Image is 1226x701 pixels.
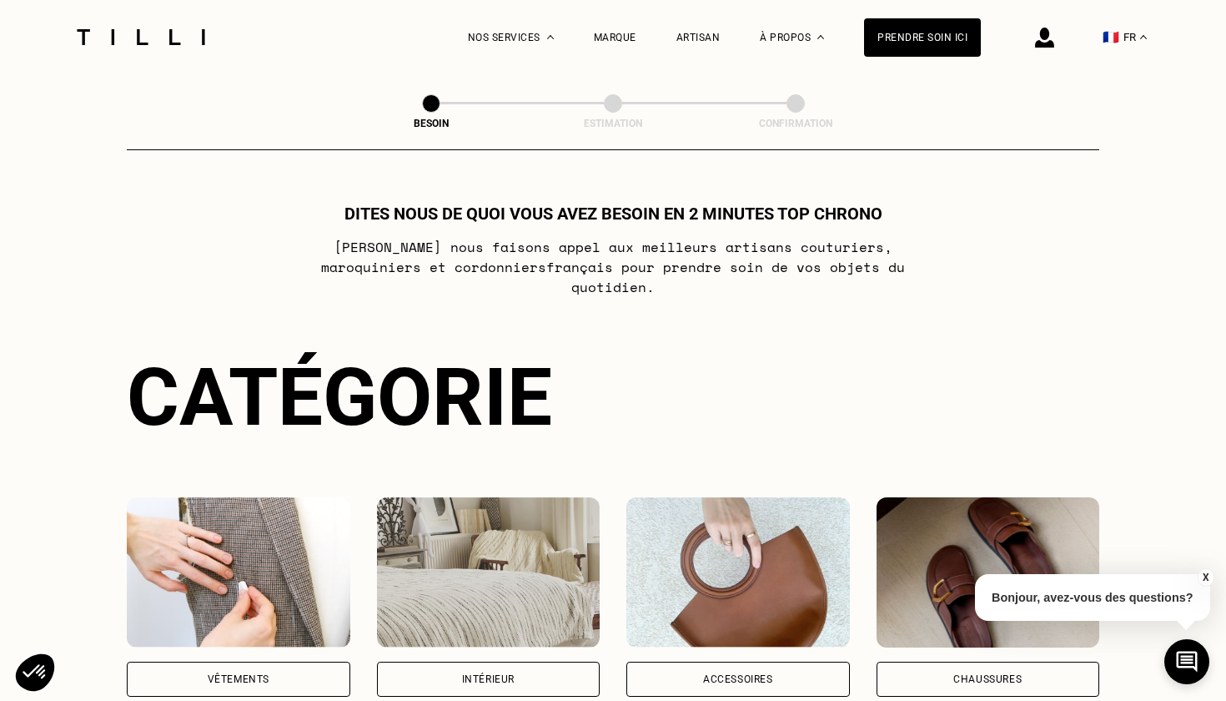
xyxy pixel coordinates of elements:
[626,497,850,648] img: Accessoires
[1035,28,1054,48] img: icône connexion
[864,18,981,57] a: Prendre soin ici
[975,574,1210,621] p: Bonjour, avez-vous des questions?
[530,118,696,129] div: Estimation
[348,118,515,129] div: Besoin
[462,674,515,684] div: Intérieur
[676,32,721,43] a: Artisan
[547,35,554,39] img: Menu déroulant
[377,497,600,648] img: Intérieur
[877,497,1100,648] img: Chaussures
[1140,35,1147,39] img: menu déroulant
[1103,29,1119,45] span: 🇫🇷
[344,204,882,224] h1: Dites nous de quoi vous avez besoin en 2 minutes top chrono
[208,674,269,684] div: Vêtements
[712,118,879,129] div: Confirmation
[953,674,1022,684] div: Chaussures
[703,674,773,684] div: Accessoires
[71,29,211,45] img: Logo du service de couturière Tilli
[127,497,350,648] img: Vêtements
[127,350,1099,444] div: Catégorie
[283,237,944,297] p: [PERSON_NAME] nous faisons appel aux meilleurs artisans couturiers , maroquiniers et cordonniers ...
[594,32,636,43] a: Marque
[817,35,824,39] img: Menu déroulant à propos
[1197,568,1213,587] button: X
